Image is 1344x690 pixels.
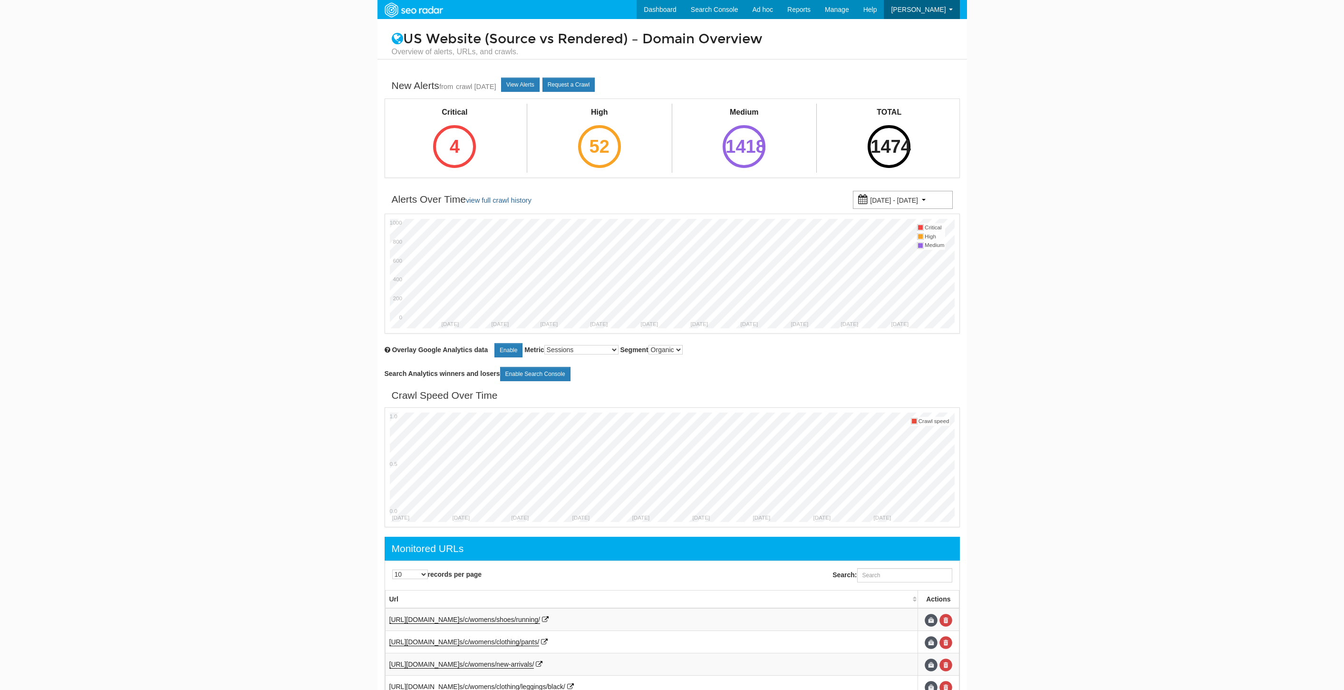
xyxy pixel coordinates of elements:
[723,125,765,168] div: 1418
[859,107,919,118] div: TOTAL
[787,6,811,13] span: Reports
[456,83,496,90] a: crawl [DATE]
[524,345,618,355] label: Metric
[385,591,918,609] th: Url: activate to sort column ascending
[389,660,534,669] a: [URL][DOMAIN_NAME]s/c/womens/new-arrivals/
[392,570,428,579] select: records per page
[500,367,570,381] a: Enable Search Console
[392,388,498,403] div: Crawl Speed Over Time
[542,78,595,92] a: Request a Crawl
[466,197,532,204] a: view full crawl history
[544,345,619,355] select: Metric
[891,6,946,13] span: [PERSON_NAME]
[714,107,774,118] div: Medium
[578,125,621,168] div: 52
[570,107,629,118] div: High
[925,614,938,627] span: Update URL
[389,638,540,646] a: [URL][DOMAIN_NAME]s/c/womens/clothing/pants/
[439,83,453,90] small: from
[392,79,496,94] div: New Alerts
[389,616,540,624] a: [URL][DOMAIN_NAME]s/c/womens/shoes/running/
[392,47,953,57] small: Overview of alerts, URLs, and crawls.
[939,659,952,671] a: Delete URL
[924,232,945,241] td: High
[501,78,540,92] a: View Alerts
[392,570,482,579] label: records per page
[918,417,950,426] td: Crawl speed
[459,616,540,623] span: s/c/womens/shoes/running/
[385,32,960,57] h1: US Website (Source vs Rendered) – Domain Overview
[868,125,910,168] div: 1474
[825,6,849,13] span: Manage
[691,6,738,13] span: Search Console
[392,346,488,354] span: Overlay chart with Google Analytics data
[925,659,938,671] span: Update URL
[385,367,570,381] label: Search Analytics winners and losers
[389,638,460,646] span: [URL][DOMAIN_NAME]
[924,223,945,232] td: Critical
[459,660,534,668] span: s/c/womens/new-arrivals/
[939,614,952,627] a: Delete URL
[494,343,522,357] a: Enable
[389,616,460,623] span: [URL][DOMAIN_NAME]
[433,125,476,168] div: 4
[918,591,959,609] th: Actions
[425,107,484,118] div: Critical
[939,636,952,649] a: Delete URL
[832,568,952,582] label: Search:
[648,345,683,355] select: Segment
[389,660,460,668] span: [URL][DOMAIN_NAME]
[924,241,945,250] td: Medium
[857,568,952,582] input: Search:
[381,1,446,19] img: SEORadar
[620,345,682,355] label: Segment
[392,192,532,207] div: Alerts Over Time
[863,6,877,13] span: Help
[870,197,918,204] small: [DATE] - [DATE]
[459,638,539,646] span: s/c/womens/clothing/pants/
[392,542,464,556] div: Monitored URLs
[752,6,773,13] span: Ad hoc
[925,636,938,649] span: Update URL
